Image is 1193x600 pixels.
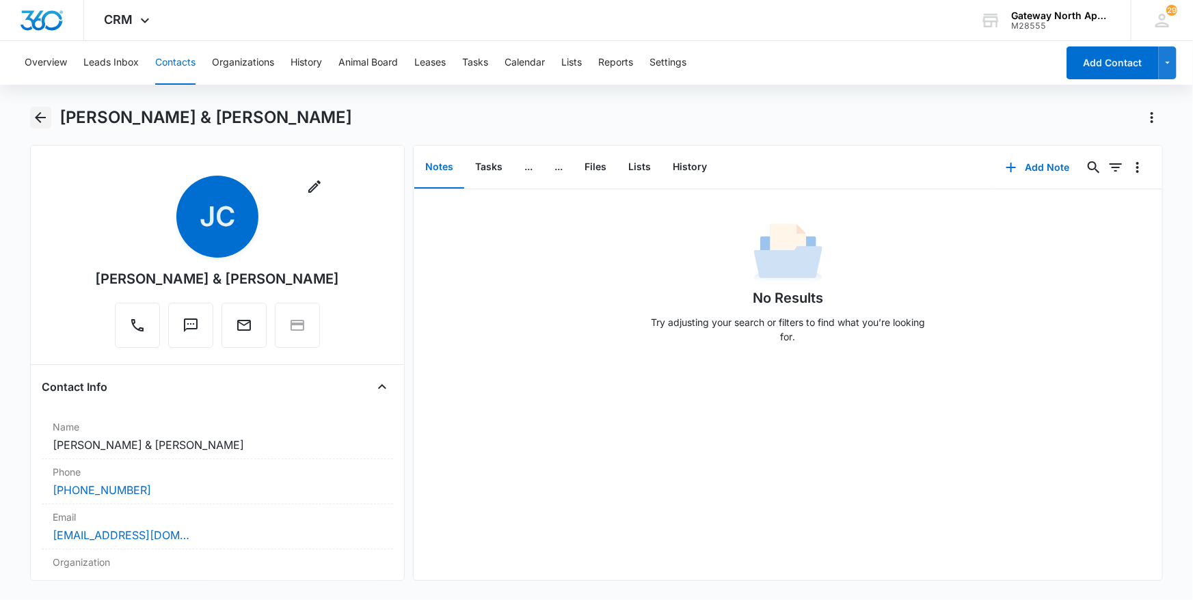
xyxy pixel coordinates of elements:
[25,41,67,85] button: Overview
[754,219,822,288] img: No Data
[53,572,383,588] dd: ---
[1105,156,1127,178] button: Filters
[53,555,383,569] label: Organization
[649,41,686,85] button: Settings
[1011,21,1111,31] div: account id
[414,41,446,85] button: Leases
[176,176,258,258] span: JC
[544,146,574,189] button: ...
[662,146,718,189] button: History
[598,41,633,85] button: Reports
[617,146,662,189] button: Lists
[1011,10,1111,21] div: account name
[42,379,107,395] h4: Contact Info
[222,303,267,348] button: Email
[83,41,139,85] button: Leads Inbox
[42,459,394,504] div: Phone[PHONE_NUMBER]
[513,146,544,189] button: ...
[1166,5,1177,16] div: notifications count
[53,527,189,543] a: [EMAIL_ADDRESS][DOMAIN_NAME]
[462,41,488,85] button: Tasks
[53,420,383,434] label: Name
[992,151,1083,184] button: Add Note
[1127,156,1149,178] button: Overflow Menu
[155,41,196,85] button: Contacts
[53,482,151,498] a: [PHONE_NUMBER]
[753,288,823,308] h1: No Results
[105,12,133,27] span: CRM
[53,510,383,524] label: Email
[42,414,394,459] div: Name[PERSON_NAME] & [PERSON_NAME]
[53,437,383,453] dd: [PERSON_NAME] & [PERSON_NAME]
[1067,46,1159,79] button: Add Contact
[42,504,394,549] div: Email[EMAIL_ADDRESS][DOMAIN_NAME]
[464,146,513,189] button: Tasks
[42,549,394,594] div: Organization---
[1141,107,1163,128] button: Actions
[212,41,274,85] button: Organizations
[222,324,267,336] a: Email
[1166,5,1177,16] span: 29
[338,41,398,85] button: Animal Board
[291,41,322,85] button: History
[95,269,339,289] div: [PERSON_NAME] & [PERSON_NAME]
[561,41,582,85] button: Lists
[30,107,51,128] button: Back
[574,146,617,189] button: Files
[115,303,160,348] button: Call
[53,465,383,479] label: Phone
[59,107,352,128] h1: [PERSON_NAME] & [PERSON_NAME]
[505,41,545,85] button: Calendar
[115,324,160,336] a: Call
[371,376,393,398] button: Close
[168,324,213,336] a: Text
[645,315,932,344] p: Try adjusting your search or filters to find what you’re looking for.
[414,146,464,189] button: Notes
[168,303,213,348] button: Text
[1083,156,1105,178] button: Search...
